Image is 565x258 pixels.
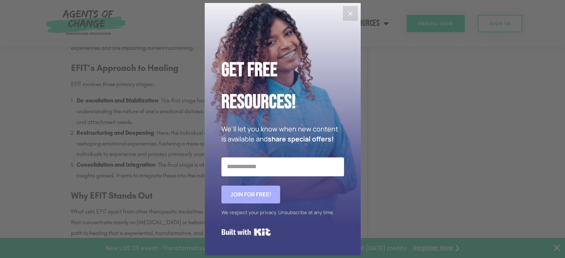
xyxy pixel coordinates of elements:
a: Built with Kit [221,225,271,239]
input: Email Address [221,157,344,176]
h2: Get Free Resources! [221,54,344,118]
p: We'll let you know when new content is available and [221,124,344,144]
div: We respect your privacy. Unsubscribe at any time. [221,207,344,218]
button: Close [343,6,358,21]
strong: share special offers! [268,134,334,143]
button: Join for FREE! [221,186,280,203]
